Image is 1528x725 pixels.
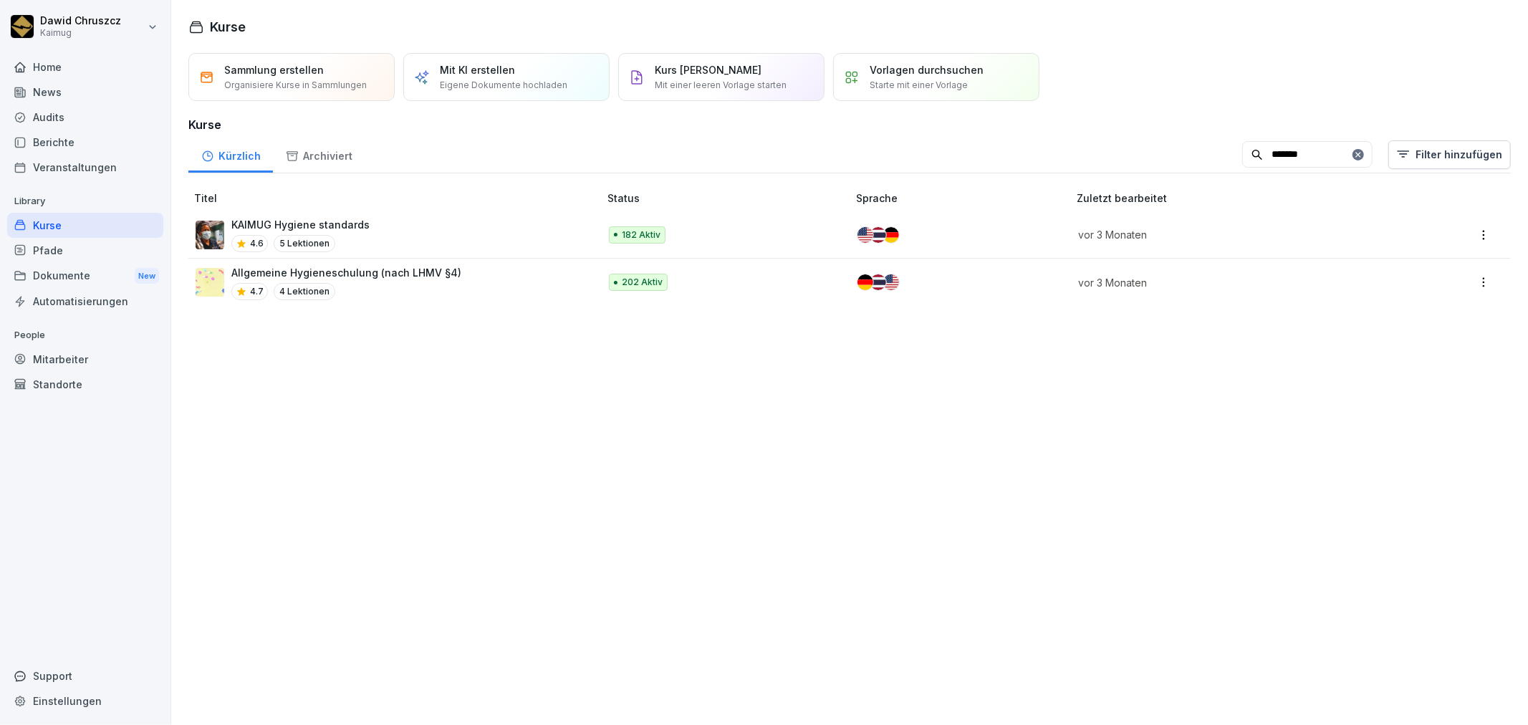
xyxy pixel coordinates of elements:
[7,155,163,180] a: Veranstaltungen
[7,663,163,688] div: Support
[7,238,163,263] a: Pfade
[1388,140,1511,169] button: Filter hinzufügen
[607,191,850,206] p: Status
[274,235,335,252] p: 5 Lektionen
[440,62,515,77] p: Mit KI erstellen
[1079,227,1383,242] p: vor 3 Monaten
[7,347,163,372] a: Mitarbeiter
[231,217,370,232] p: KAIMUG Hygiene standards
[7,130,163,155] a: Berichte
[40,28,121,38] p: Kaimug
[210,17,246,37] h1: Kurse
[7,372,163,397] a: Standorte
[622,229,660,241] p: 182 Aktiv
[870,274,886,290] img: th.svg
[440,79,567,92] p: Eigene Dokumente hochladen
[224,62,324,77] p: Sammlung erstellen
[622,276,663,289] p: 202 Aktiv
[7,213,163,238] a: Kurse
[1079,275,1383,290] p: vor 3 Monaten
[194,191,602,206] p: Titel
[7,324,163,347] p: People
[188,136,273,173] a: Kürzlich
[250,285,264,298] p: 4.7
[7,54,163,80] a: Home
[188,116,1511,133] h3: Kurse
[857,227,873,243] img: us.svg
[7,688,163,714] a: Einstellungen
[857,274,873,290] img: de.svg
[224,79,367,92] p: Organisiere Kurse in Sammlungen
[196,268,224,297] img: jgcko9iffzuqjgplhc4nvuns.png
[883,274,899,290] img: us.svg
[1077,191,1400,206] p: Zuletzt bearbeitet
[655,79,787,92] p: Mit einer leeren Vorlage starten
[40,15,121,27] p: Dawid Chruszcz
[7,105,163,130] a: Audits
[856,191,1072,206] p: Sprache
[7,289,163,314] a: Automatisierungen
[7,80,163,105] a: News
[870,227,886,243] img: th.svg
[870,79,968,92] p: Starte mit einer Vorlage
[870,62,984,77] p: Vorlagen durchsuchen
[196,221,224,249] img: plkdyso3m91yordpj98kgx40.png
[7,263,163,289] a: DokumenteNew
[655,62,761,77] p: Kurs [PERSON_NAME]
[7,263,163,289] div: Dokumente
[7,190,163,213] p: Library
[231,265,461,280] p: Allgemeine Hygieneschulung (nach LHMV §4)
[250,237,264,250] p: 4.6
[883,227,899,243] img: de.svg
[273,136,365,173] a: Archiviert
[135,268,159,284] div: New
[274,283,335,300] p: 4 Lektionen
